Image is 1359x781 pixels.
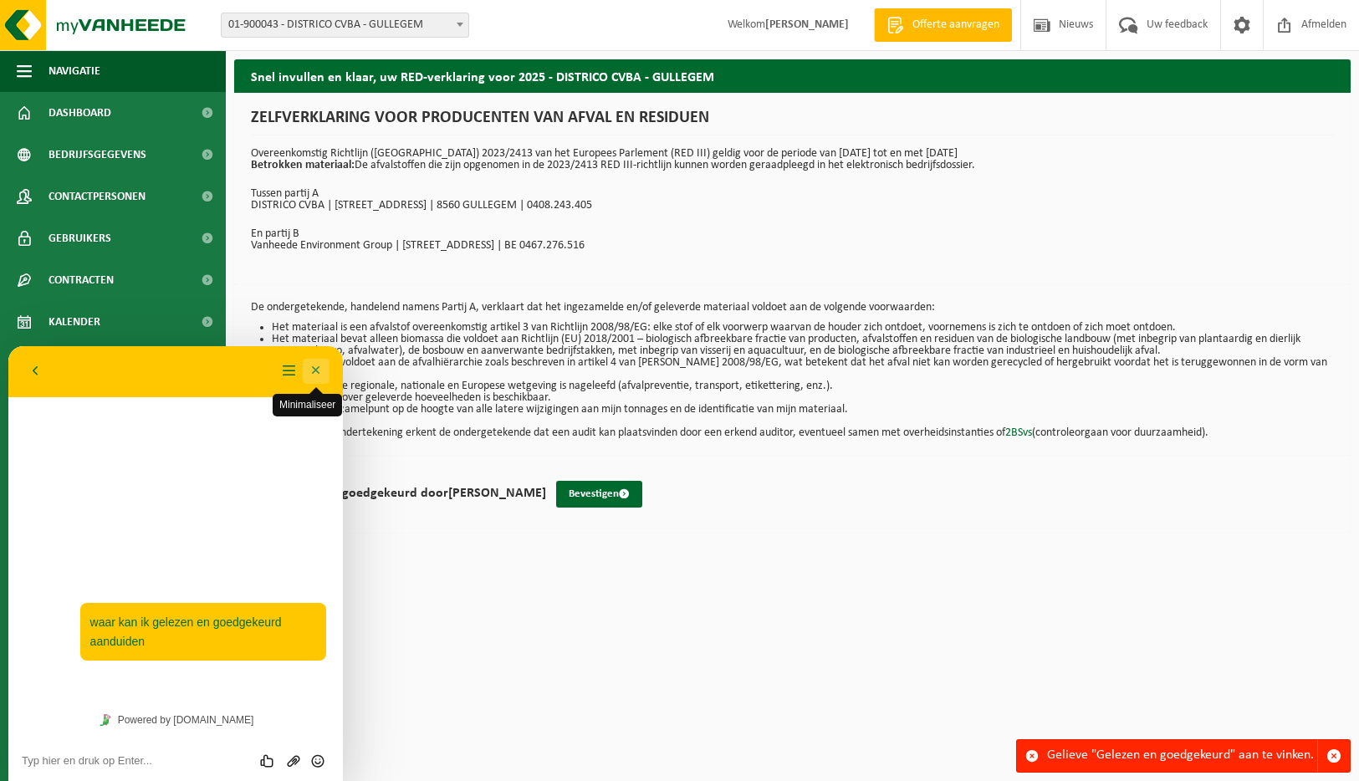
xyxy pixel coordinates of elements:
[251,159,355,171] strong: Betrokken materiaal:
[1047,740,1317,772] div: Gelieve "Gelezen en goedgekeurd" aan te vinken.
[251,240,1334,252] p: Vanheede Environment Group | [STREET_ADDRESS] | BE 0467.276.516
[251,228,1334,240] p: En partij B
[908,17,1004,33] span: Offerte aanvragen
[251,200,1334,212] p: DISTRICO CVBA | [STREET_ADDRESS] | 8560 GULLEGEM | 0408.243.405
[1005,426,1032,439] a: 2BSvs
[765,18,849,31] strong: [PERSON_NAME]
[272,334,1334,357] li: Het materiaal bevat alleen biomassa die voldoet aan Richtlijn (EU) 2018/2001 – biologisch afbreek...
[251,188,1334,200] p: Tussen partij A
[49,259,114,301] span: Contracten
[251,148,1334,171] p: Overeenkomstig Richtlijn ([GEOGRAPHIC_DATA]) 2023/2413 van het Europees Parlement (RED III) geldi...
[49,92,111,134] span: Dashboard
[272,392,1334,404] li: Documentatie over geleverde hoeveelheden is beschikbaar.
[221,13,469,38] span: 01-900043 - DISTRICO CVBA - GULLEGEM
[248,406,273,423] div: Beoordeel deze chat
[49,301,100,343] span: Kalender
[448,487,546,500] strong: [PERSON_NAME]
[8,346,343,781] iframe: chat widget
[251,110,1334,135] h1: ZELFVERKLARING VOOR PRODUCENTEN VAN AFVAL EN RESIDUEN
[84,363,251,385] a: Powered by [DOMAIN_NAME]
[49,50,100,92] span: Navigatie
[556,481,642,508] button: Bevestigen
[273,406,297,423] button: Upload bestand
[253,481,546,506] label: Gelezen en goedgekeurd door
[49,176,146,217] span: Contactpersonen
[234,59,1351,92] h2: Snel invullen en klaar, uw RED-verklaring voor 2025 - DISTRICO CVBA - GULLEGEM
[248,406,321,423] div: Group of buttons
[251,302,1334,314] p: De ondergetekende, handelend namens Partij A, verklaart dat het ingezamelde en/of geleverde mater...
[91,368,103,380] img: Tawky_16x16.svg
[222,13,468,37] span: 01-900043 - DISTRICO CVBA - GULLEGEM
[272,380,1334,392] li: De toepasselijke regionale, nationale en Europese wetgeving is nageleefd (afvalpreventie, transpo...
[251,416,1334,439] p: Door ondertekening erkent de ondergetekende dat een audit kan plaatsvinden door een erkend audito...
[272,404,1334,416] li: Ik breng het inzamelpunt op de hoogte van alle latere wijzigingen aan mijn tonnages en de identif...
[49,343,113,385] span: Rapportage
[272,322,1334,334] li: Het materiaal is een afvalstof overeenkomstig artikel 3 van Richtlijn 2008/98/EG: elke stof of el...
[874,8,1012,42] a: Offerte aanvragen
[49,217,111,259] span: Gebruikers
[272,357,1334,380] li: Het materiaal voldoet aan de afvalhiërarchie zoals beschreven in artikel 4 van [PERSON_NAME] 2008...
[49,134,146,176] span: Bedrijfsgegevens
[297,406,321,423] button: Emoji invoeren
